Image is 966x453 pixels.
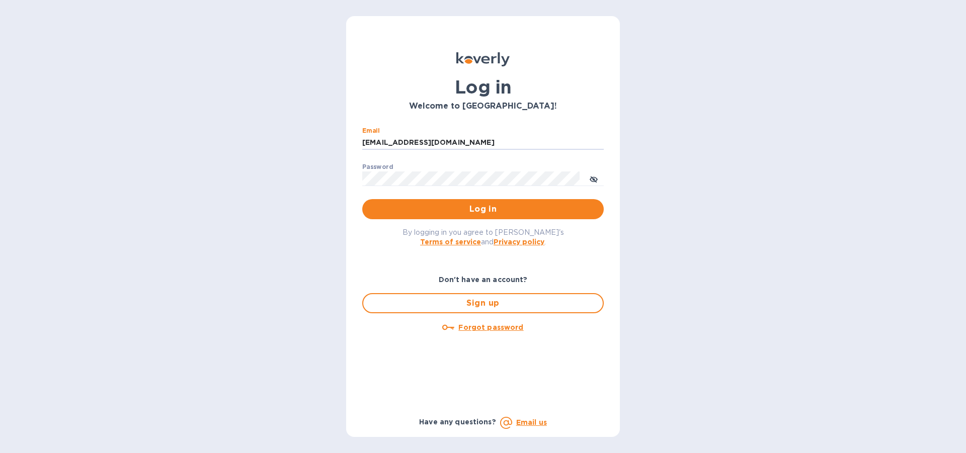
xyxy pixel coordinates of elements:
[371,297,595,309] span: Sign up
[403,228,564,246] span: By logging in you agree to [PERSON_NAME]'s and .
[584,168,604,189] button: toggle password visibility
[458,323,523,331] u: Forgot password
[439,276,528,284] b: Don't have an account?
[370,203,596,215] span: Log in
[362,164,393,170] label: Password
[494,238,544,246] a: Privacy policy
[420,238,481,246] a: Terms of service
[456,52,510,66] img: Koverly
[516,418,547,426] a: Email us
[362,76,604,98] h1: Log in
[362,199,604,219] button: Log in
[362,102,604,111] h3: Welcome to [GEOGRAPHIC_DATA]!
[419,418,496,426] b: Have any questions?
[362,128,380,134] label: Email
[362,293,604,313] button: Sign up
[362,135,604,150] input: Enter email address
